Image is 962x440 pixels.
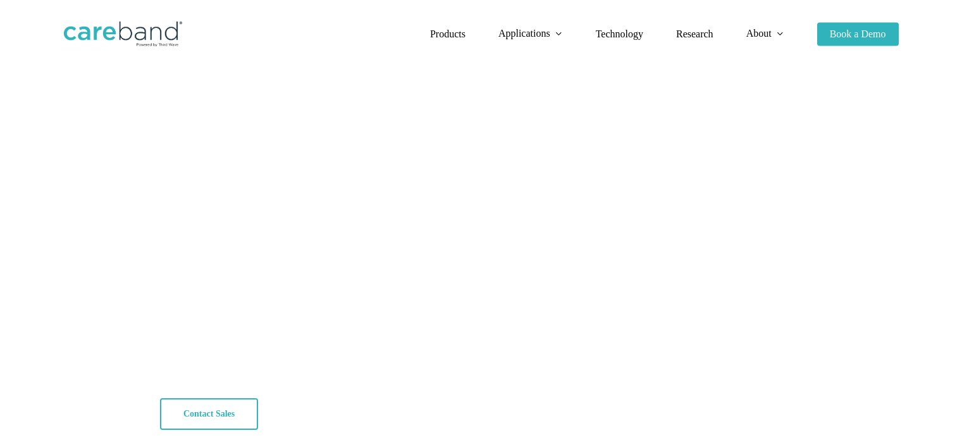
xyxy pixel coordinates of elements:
[430,28,466,39] span: Products
[746,28,784,39] a: About
[64,22,182,47] img: CareBand
[746,28,772,39] span: About
[676,28,713,39] span: Research
[160,398,258,430] a: Contact Sales
[498,28,550,39] span: Applications
[183,408,235,420] span: Contact Sales
[817,29,899,39] a: Book a Demo
[676,29,713,39] a: Research
[596,28,643,39] span: Technology
[430,29,466,39] a: Products
[596,29,643,39] a: Technology
[498,28,563,39] a: Applications
[830,28,886,39] span: Book a Demo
